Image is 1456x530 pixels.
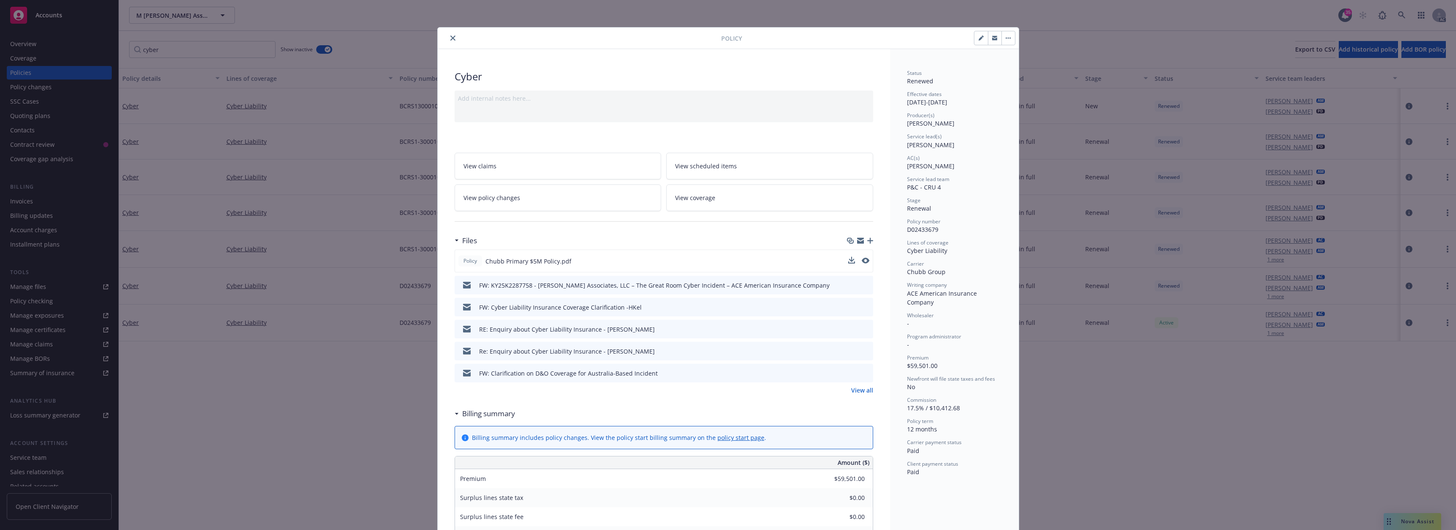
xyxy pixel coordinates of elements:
[862,325,870,334] button: preview file
[907,319,909,327] span: -
[479,303,642,312] div: FW: Cyber Liability Insurance Coverage Clarification -HKel
[472,433,766,442] div: Billing summary includes policy changes. View the policy start billing summary on the .
[455,235,477,246] div: Files
[838,458,869,467] span: Amount ($)
[907,468,919,476] span: Paid
[460,494,523,502] span: Surplus lines state tax
[862,257,869,266] button: preview file
[907,183,941,191] span: P&C - CRU 4
[907,119,954,127] span: [PERSON_NAME]
[848,257,855,266] button: download file
[460,513,524,521] span: Surplus lines state fee
[862,369,870,378] button: preview file
[462,257,479,265] span: Policy
[907,281,947,288] span: Writing company
[907,77,933,85] span: Renewed
[907,154,920,162] span: AC(s)
[666,153,873,179] a: View scheduled items
[666,184,873,211] a: View coverage
[849,281,855,290] button: download file
[462,235,477,246] h3: Files
[907,396,936,404] span: Commission
[907,439,962,446] span: Carrier payment status
[907,425,937,433] span: 12 months
[455,408,515,419] div: Billing summary
[907,91,1002,107] div: [DATE] - [DATE]
[907,289,979,306] span: ACE American Insurance Company
[907,268,946,276] span: Chubb Group
[448,33,458,43] button: close
[485,257,571,266] span: Chubb Primary $5M Policy.pdf
[815,511,870,523] input: 0.00
[862,347,870,356] button: preview file
[907,312,934,319] span: Wholesaler
[907,447,919,455] span: Paid
[462,408,515,419] h3: Billing summary
[849,369,855,378] button: download file
[907,218,940,225] span: Policy number
[907,246,1002,255] div: Cyber Liability
[907,204,931,212] span: Renewal
[460,475,486,483] span: Premium
[717,434,764,442] a: policy start page
[862,281,870,290] button: preview file
[463,162,496,170] span: View claims
[907,162,954,170] span: [PERSON_NAME]
[907,176,949,183] span: Service lead team
[721,34,742,43] span: Policy
[455,69,873,84] div: Cyber
[849,325,855,334] button: download file
[907,417,933,425] span: Policy term
[455,184,662,211] a: View policy changes
[815,472,870,485] input: 0.00
[463,193,520,202] span: View policy changes
[907,260,924,267] span: Carrier
[907,460,958,467] span: Client payment status
[479,325,655,334] div: RE: Enquiry about Cyber Liability Insurance - [PERSON_NAME]
[849,303,855,312] button: download file
[479,369,658,378] div: FW: Clarification on D&O Coverage for Australia-Based Incident
[675,193,715,202] span: View coverage
[907,362,938,370] span: $59,501.00
[907,383,915,391] span: No
[455,153,662,179] a: View claims
[907,141,954,149] span: [PERSON_NAME]
[907,133,942,140] span: Service lead(s)
[675,162,737,170] span: View scheduled items
[907,225,938,233] span: D02433679
[848,257,855,264] button: download file
[907,341,909,349] span: -
[862,303,870,312] button: preview file
[862,258,869,264] button: preview file
[479,347,655,356] div: Re: Enquiry about Cyber Liability Insurance - [PERSON_NAME]
[907,91,942,98] span: Effective dates
[907,197,921,204] span: Stage
[815,492,870,504] input: 0.00
[458,94,870,103] div: Add internal notes here...
[479,281,830,290] div: FW: KY25K2287758 - [PERSON_NAME] Associates, LLC – The Great Room Cyber Incident – ACE American I...
[849,347,855,356] button: download file
[907,112,935,119] span: Producer(s)
[907,239,949,246] span: Lines of coverage
[907,375,995,382] span: Newfront will file state taxes and fees
[907,333,961,340] span: Program administrator
[907,404,960,412] span: 17.5% / $10,412.68
[851,386,873,395] a: View all
[907,69,922,77] span: Status
[907,354,929,361] span: Premium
